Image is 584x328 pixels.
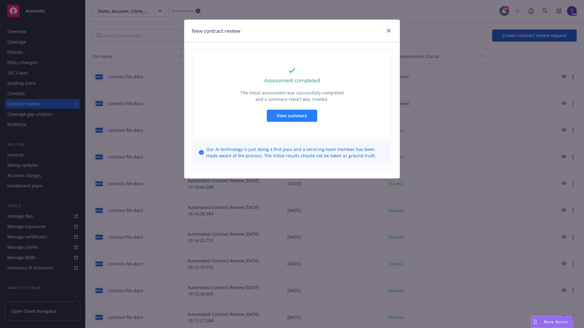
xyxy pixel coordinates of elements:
a: close [385,27,392,34]
p: The initial assessment was successfully completed and a summary report was created. [240,90,344,102]
div: Drag to move [531,316,539,328]
button: Nova Assist [531,316,573,328]
button: View summary [267,110,317,122]
p: Assessment completed [264,77,320,84]
span: Nova Assist [544,319,568,324]
h1: New contract review [192,27,240,35]
span: Our AI technology is just doing a first pass and a servicing team member has been made aware of t... [206,146,385,159]
span: View summary [277,113,307,118]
